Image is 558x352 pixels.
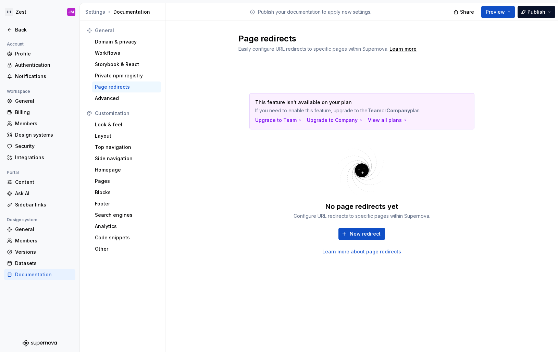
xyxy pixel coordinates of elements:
[92,81,161,92] a: Page redirects
[15,154,73,161] div: Integrations
[95,246,158,252] div: Other
[15,179,73,186] div: Content
[95,110,158,117] div: Customization
[95,212,158,218] div: Search engines
[255,117,303,124] button: Upgrade to Team
[15,98,73,104] div: General
[15,249,73,255] div: Versions
[4,152,75,163] a: Integrations
[238,33,477,44] h2: Page redirects
[95,178,158,185] div: Pages
[95,72,158,79] div: Private npm registry
[23,340,57,347] svg: Supernova Logo
[325,202,398,211] div: No page redirects yet
[4,168,22,177] div: Portal
[95,155,158,162] div: Side navigation
[95,38,158,45] div: Domain & privacy
[92,59,161,70] a: Storybook & React
[4,216,40,224] div: Design system
[4,141,75,152] a: Security
[92,176,161,187] a: Pages
[4,188,75,199] a: Ask AI
[92,187,161,198] a: Blocks
[4,224,75,235] a: General
[4,71,75,82] a: Notifications
[95,27,158,34] div: General
[92,210,161,221] a: Search engines
[294,213,430,219] div: Configure URL redirects to specific pages within Supernova.
[5,8,13,16] div: LH
[4,199,75,210] a: Sidebar links
[15,120,73,127] div: Members
[92,164,161,175] a: Homepage
[95,223,158,230] div: Analytics
[4,48,75,59] a: Profile
[69,9,74,15] div: JM
[4,40,26,48] div: Account
[4,107,75,118] a: Billing
[92,48,161,59] a: Workflows
[15,26,73,33] div: Back
[92,36,161,47] a: Domain & privacy
[4,118,75,129] a: Members
[95,95,158,102] div: Advanced
[95,84,158,90] div: Page redirects
[15,190,73,197] div: Ask AI
[15,50,73,57] div: Profile
[92,232,161,243] a: Code snippets
[350,230,381,237] span: New redirect
[92,142,161,153] a: Top navigation
[92,119,161,130] a: Look & feel
[4,96,75,106] a: General
[338,228,385,240] button: New redirect
[368,108,382,113] strong: Team
[4,177,75,188] a: Content
[518,6,555,18] button: Publish
[386,108,410,113] strong: Company
[4,87,33,96] div: Workspace
[85,9,105,15] button: Settings
[95,166,158,173] div: Homepage
[95,121,158,128] div: Look & feel
[95,50,158,56] div: Workflows
[368,117,408,124] button: View all plans
[4,24,75,35] a: Back
[92,221,161,232] a: Analytics
[92,93,161,104] a: Advanced
[85,9,162,15] div: Documentation
[4,258,75,269] a: Datasets
[15,73,73,80] div: Notifications
[4,129,75,140] a: Design systems
[15,237,73,244] div: Members
[92,198,161,209] a: Footer
[389,46,417,52] a: Learn more
[15,62,73,68] div: Authentication
[481,6,515,18] button: Preview
[92,243,161,254] a: Other
[528,9,545,15] span: Publish
[95,61,158,68] div: Storybook & React
[486,9,505,15] span: Preview
[92,70,161,81] a: Private npm registry
[258,9,371,15] p: Publish your documentation to apply new settings.
[92,153,161,164] a: Side navigation
[15,109,73,116] div: Billing
[307,117,364,124] button: Upgrade to Company
[4,269,75,280] a: Documentation
[15,201,73,208] div: Sidebar links
[322,248,401,255] a: Learn more about page redirects
[16,9,26,15] div: Zest
[95,133,158,139] div: Layout
[95,200,158,207] div: Footer
[15,226,73,233] div: General
[95,234,158,241] div: Code snippets
[255,99,421,106] p: This feature isn't available on your plan
[450,6,479,18] button: Share
[15,271,73,278] div: Documentation
[4,247,75,257] a: Versions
